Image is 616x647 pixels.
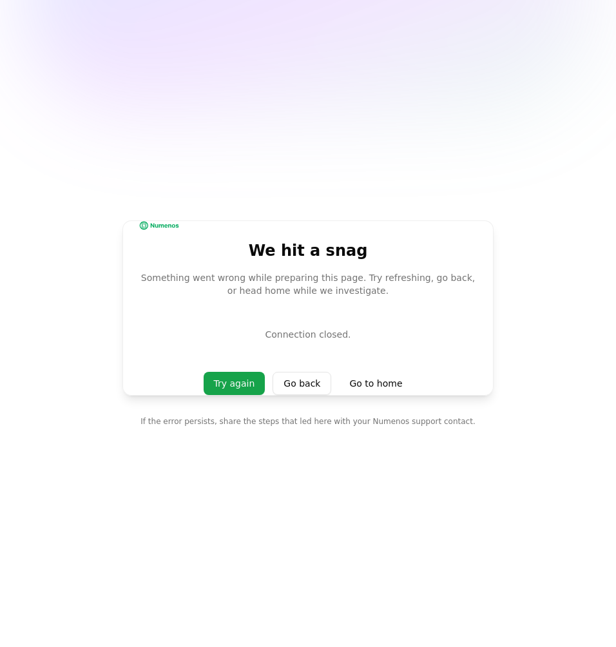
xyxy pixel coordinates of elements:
[204,372,265,395] button: Try again
[339,372,412,395] a: Go to home
[273,372,331,395] button: Go back
[139,328,477,341] p: Connection closed.
[139,240,477,261] div: We hit a snag
[140,416,475,427] p: If the error persists, share the steps that led here with your Numenos support contact.
[139,221,180,231] img: Numenos
[139,271,477,297] div: Something went wrong while preparing this page. Try refreshing, go back, or head home while we in...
